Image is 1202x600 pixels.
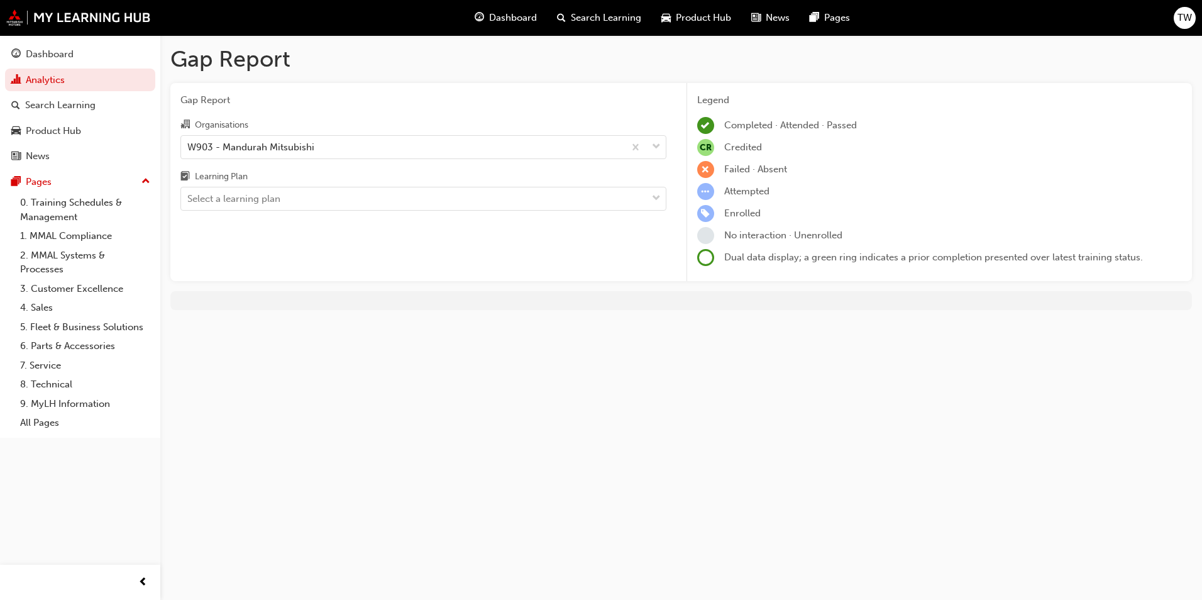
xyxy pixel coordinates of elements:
span: chart-icon [11,75,21,86]
a: news-iconNews [741,5,800,31]
div: News [26,149,50,164]
a: 8. Technical [15,375,155,394]
a: pages-iconPages [800,5,860,31]
span: news-icon [751,10,761,26]
span: Completed · Attended · Passed [724,119,857,131]
a: 4. Sales [15,298,155,318]
span: Product Hub [676,11,731,25]
a: 7. Service [15,356,155,375]
span: News [766,11,790,25]
span: No interaction · Unenrolled [724,230,842,241]
div: Pages [26,175,52,189]
span: Failed · Absent [724,164,787,175]
a: Analytics [5,69,155,92]
span: Attempted [724,186,769,197]
span: up-icon [141,174,150,190]
img: mmal [6,9,151,26]
span: Credited [724,142,762,153]
span: Gap Report [180,93,666,108]
div: Dashboard [26,47,74,62]
span: Pages [824,11,850,25]
button: TW [1174,7,1196,29]
span: prev-icon [138,575,148,591]
a: 2. MMAL Systems & Processes [15,246,155,279]
span: null-icon [697,139,714,156]
span: car-icon [11,126,21,137]
a: guage-iconDashboard [465,5,547,31]
div: Learning Plan [195,170,248,183]
a: car-iconProduct Hub [651,5,741,31]
div: W903 - Mandurah Mitsubishi [187,140,314,154]
span: pages-icon [11,177,21,188]
span: Search Learning [571,11,641,25]
a: 3. Customer Excellence [15,279,155,299]
span: Enrolled [724,208,761,219]
a: 9. MyLH Information [15,394,155,414]
h1: Gap Report [170,45,1192,73]
div: Legend [697,93,1183,108]
div: Search Learning [25,98,96,113]
span: guage-icon [11,49,21,60]
a: 0. Training Schedules & Management [15,193,155,226]
span: learningRecordVerb_FAIL-icon [697,161,714,178]
span: TW [1177,11,1192,25]
span: learningRecordVerb_COMPLETE-icon [697,117,714,134]
span: organisation-icon [180,119,190,131]
button: DashboardAnalyticsSearch LearningProduct HubNews [5,40,155,170]
a: 5. Fleet & Business Solutions [15,318,155,337]
a: Search Learning [5,94,155,117]
span: car-icon [661,10,671,26]
span: search-icon [11,100,20,111]
a: 6. Parts & Accessories [15,336,155,356]
a: Dashboard [5,43,155,66]
span: learningRecordVerb_NONE-icon [697,227,714,244]
span: guage-icon [475,10,484,26]
span: search-icon [557,10,566,26]
span: down-icon [652,191,661,207]
div: Select a learning plan [187,192,280,206]
button: Pages [5,170,155,194]
span: Dashboard [489,11,537,25]
a: search-iconSearch Learning [547,5,651,31]
span: down-icon [652,139,661,155]
span: learningRecordVerb_ENROLL-icon [697,205,714,222]
a: Product Hub [5,119,155,143]
div: Product Hub [26,124,81,138]
span: learningplan-icon [180,172,190,183]
span: pages-icon [810,10,819,26]
a: News [5,145,155,168]
span: learningRecordVerb_ATTEMPT-icon [697,183,714,200]
a: All Pages [15,413,155,433]
div: Organisations [195,119,248,131]
span: Dual data display; a green ring indicates a prior completion presented over latest training status. [724,252,1143,263]
a: 1. MMAL Compliance [15,226,155,246]
span: news-icon [11,151,21,162]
